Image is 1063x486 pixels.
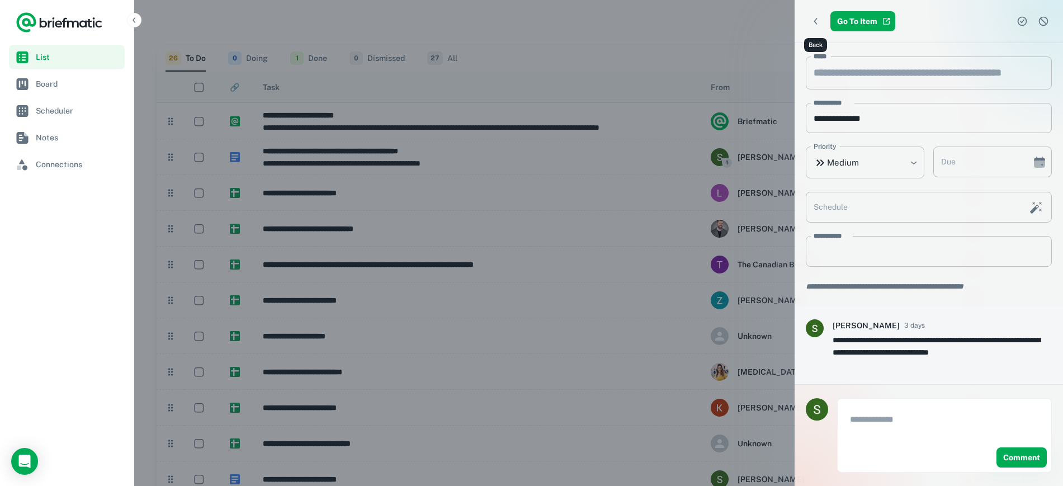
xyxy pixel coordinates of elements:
a: Logo [16,11,103,34]
div: Medium [806,147,924,178]
label: Priority [814,141,837,152]
button: Dismiss task [1035,13,1052,30]
button: Complete task [1014,13,1031,30]
a: Board [9,72,125,96]
a: Notes [9,125,125,150]
h6: [PERSON_NAME] [833,319,900,332]
span: Scheduler [36,105,120,117]
button: Schedule this task with AI [1027,198,1046,217]
button: Choose date [1028,151,1051,173]
span: Connections [36,158,120,171]
img: Shaun Symchyck [806,398,828,421]
a: Connections [9,152,125,177]
a: Scheduler [9,98,125,123]
a: List [9,45,125,69]
div: Open Intercom Messenger [11,448,38,475]
span: Notes [36,131,120,144]
button: Back [806,11,826,31]
div: scrollable content [795,43,1063,384]
span: List [36,51,120,63]
div: Back [804,38,827,52]
span: Board [36,78,120,90]
span: 3 days [904,320,925,331]
button: Comment [996,447,1047,468]
img: ACg8ocLbPpEeb44ygASudI_M8MrJh0M8vqT81-ADGEEDc-zi9xP_DA=s64 [806,319,824,337]
a: Go To Item [830,11,895,31]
